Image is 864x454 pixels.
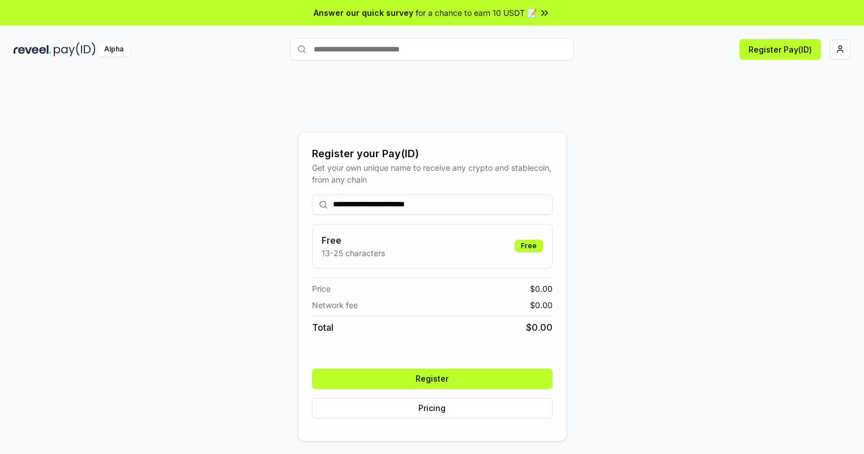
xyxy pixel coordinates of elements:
[526,321,553,334] span: $ 0.00
[312,398,553,418] button: Pricing
[312,369,553,389] button: Register
[314,7,413,19] span: Answer our quick survey
[322,234,385,247] h3: Free
[530,299,553,311] span: $ 0.00
[515,240,543,252] div: Free
[312,321,333,334] span: Total
[312,146,553,162] div: Register your Pay(ID)
[739,39,821,59] button: Register Pay(ID)
[312,283,331,295] span: Price
[530,283,553,295] span: $ 0.00
[14,42,52,57] img: reveel_dark
[312,162,553,185] div: Get your own unique name to receive any crypto and stablecoin, from any chain
[98,42,130,57] div: Alpha
[312,299,358,311] span: Network fee
[416,7,537,19] span: for a chance to earn 10 USDT 📝
[322,247,385,259] p: 13-25 characters
[54,42,96,57] img: pay_id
